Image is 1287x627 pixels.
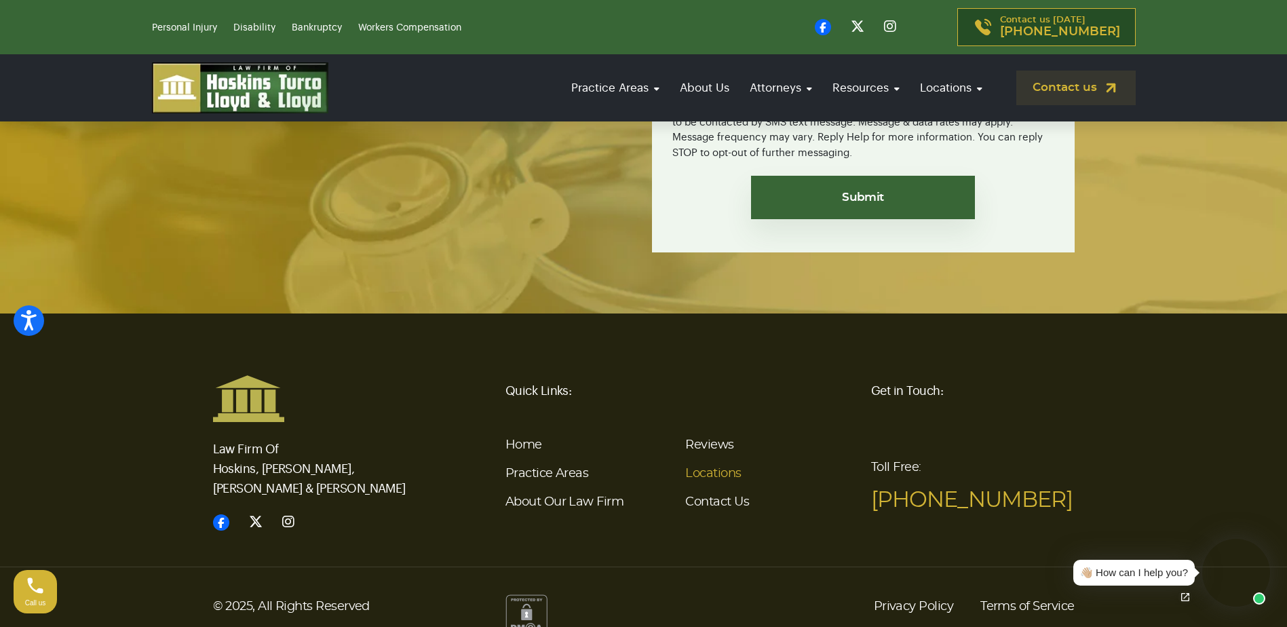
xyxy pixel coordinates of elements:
a: Home [505,439,542,451]
div: 👋🏼 How can I help you? [1080,565,1188,581]
a: Locations [913,69,989,107]
a: Open chat [1171,583,1199,611]
p: Toll Free: [871,451,1075,516]
a: Attorneys [743,69,819,107]
input: Submit [751,176,975,219]
a: Content Protection by DMCA.com [505,609,548,620]
a: [PHONE_NUMBER] [871,489,1073,511]
a: Contact us [1016,71,1136,105]
a: Practice Areas [564,69,666,107]
a: Workers Compensation [358,23,461,33]
h6: Get in Touch: [871,375,1075,407]
a: About Us [673,69,736,107]
p: Contact us [DATE] [1000,16,1120,39]
a: Resources [826,69,906,107]
a: Contact Us [685,496,749,508]
a: Personal Injury [152,23,217,33]
a: Disability [233,23,275,33]
a: Practice Areas [505,468,588,480]
a: Bankruptcy [292,23,342,33]
a: Reviews [685,439,733,451]
img: logo [152,62,328,113]
a: Privacy Policy [874,594,953,619]
span: Call us [25,599,46,607]
p: © 2025, All Rights Reserved [213,594,489,619]
a: Locations [685,468,741,480]
h6: Quick Links: [505,375,855,407]
img: Hoskins and Turco Logo [213,375,284,422]
p: Law Firm Of Hoskins, [PERSON_NAME], [PERSON_NAME] & [PERSON_NAME] [213,423,417,499]
a: About Our Law Firm [505,496,623,508]
div: By providing a telephone number and submitting this form you are consenting to be contacted by SM... [672,91,1054,161]
a: Contact us [DATE][PHONE_NUMBER] [957,8,1136,46]
span: [PHONE_NUMBER] [1000,25,1120,39]
a: Terms of Service [980,594,1074,619]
